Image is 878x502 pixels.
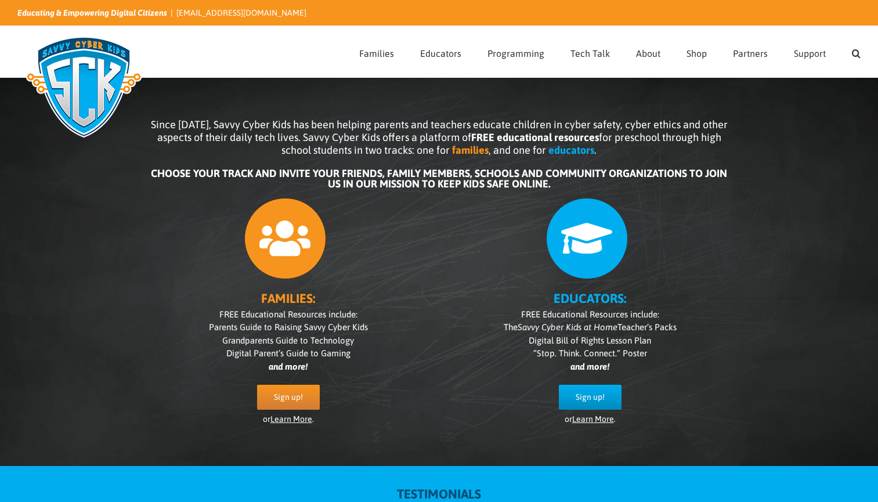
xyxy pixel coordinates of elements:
[794,26,826,77] a: Support
[257,385,320,410] a: Sign up!
[359,26,861,77] nav: Main Menu
[222,335,354,345] span: Grandparents Guide to Technology
[263,414,314,424] span: or .
[452,144,489,156] b: families
[570,362,609,371] i: and more!
[219,309,357,319] span: FREE Educational Resources include:
[554,291,626,306] b: EDUCATORS:
[151,167,727,190] b: CHOOSE YOUR TRACK AND INVITE YOUR FRIENDS, FAMILY MEMBERS, SCHOOLS AND COMMUNITY ORGANIZATIONS TO...
[270,414,312,424] a: Learn More
[209,322,368,332] span: Parents Guide to Raising Savvy Cyber Kids
[686,49,707,58] span: Shop
[686,26,707,77] a: Shop
[359,49,394,58] span: Families
[226,348,351,358] span: Digital Parent’s Guide to Gaming
[565,414,616,424] span: or .
[521,309,659,319] span: FREE Educational Resources include:
[559,385,622,410] a: Sign up!
[487,26,544,77] a: Programming
[176,8,306,17] a: [EMAIL_ADDRESS][DOMAIN_NAME]
[636,26,660,77] a: About
[359,26,394,77] a: Families
[17,29,150,145] img: Savvy Cyber Kids Logo
[518,322,617,332] i: Savvy Cyber Kids at Home
[570,26,610,77] a: Tech Talk
[794,49,826,58] span: Support
[17,8,167,17] i: Educating & Empowering Digital Citizens
[274,392,303,402] span: Sign up!
[151,118,728,156] span: Since [DATE], Savvy Cyber Kids has been helping parents and teachers educate children in cyber sa...
[397,486,481,501] strong: TESTIMONIALS
[572,414,614,424] a: Learn More
[471,131,599,143] b: FREE educational resources
[548,144,594,156] b: educators
[489,144,546,156] span: , and one for
[733,26,768,77] a: Partners
[420,26,461,77] a: Educators
[261,291,315,306] b: FAMILIES:
[529,335,651,345] span: Digital Bill of Rights Lesson Plan
[269,362,308,371] i: and more!
[487,49,544,58] span: Programming
[594,144,597,156] span: .
[570,49,610,58] span: Tech Talk
[576,392,605,402] span: Sign up!
[733,49,768,58] span: Partners
[636,49,660,58] span: About
[533,348,647,358] span: “Stop. Think. Connect.” Poster
[852,26,861,77] a: Search
[504,322,677,332] span: The Teacher’s Packs
[420,49,461,58] span: Educators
